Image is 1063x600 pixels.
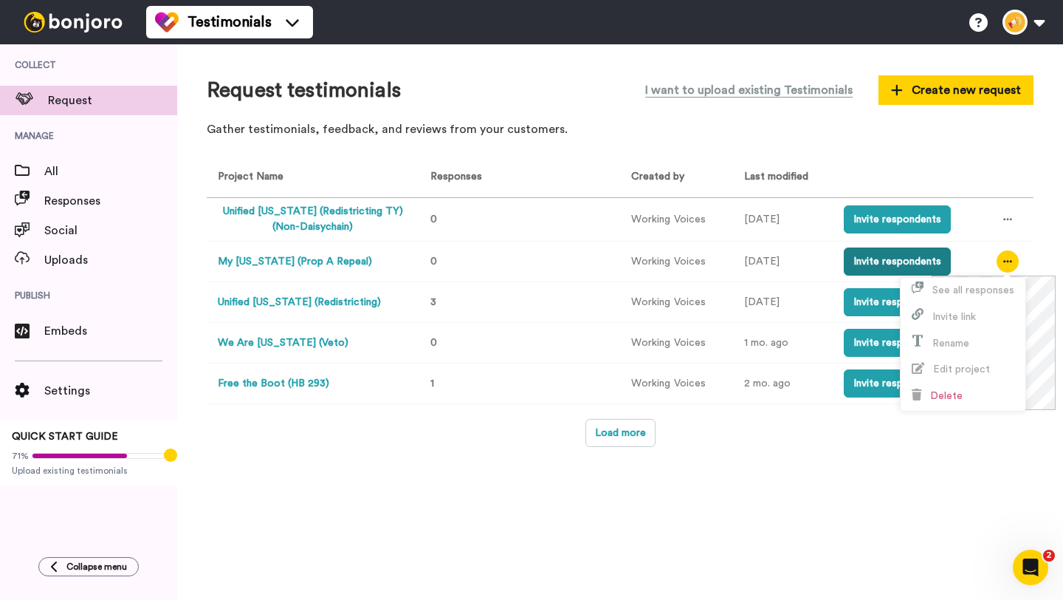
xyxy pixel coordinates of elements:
span: See all responses [932,285,1014,296]
button: Invite respondents [844,369,951,398]
img: tm-color.svg [155,10,179,34]
span: Social [44,222,177,239]
th: Created by [620,157,733,198]
td: [DATE] [733,282,833,323]
span: Invite link [932,312,976,322]
td: 1 mo. ago [733,323,833,364]
span: Responses [44,192,177,210]
span: Settings [44,382,177,400]
span: 3 [430,297,436,307]
img: bj-logo-header-white.svg [18,12,128,33]
h1: Request testimonials [207,79,401,102]
td: [DATE] [733,242,833,282]
button: Free the Boot (HB 293) [218,376,329,392]
span: 0 [430,338,437,348]
button: Invite respondents [844,248,951,276]
span: Embeds [44,322,177,340]
th: Last modified [733,157,833,198]
button: We Are [US_STATE] (Veto) [218,335,348,351]
span: Edit project [933,364,990,375]
span: All [44,163,177,180]
span: Upload existing testimonials [12,465,165,477]
button: I want to upload existing Testimonials [634,74,864,106]
td: Working Voices [620,364,733,404]
button: Unified [US_STATE] (Redistricting TY) (Non-Daisychain) [218,204,407,235]
span: Request [48,92,177,109]
span: I want to upload existing Testimonials [645,81,853,99]
td: [DATE] [733,198,833,242]
td: Working Voices [620,242,733,282]
span: 0 [430,256,437,267]
span: 2 [1043,550,1055,562]
span: Create new request [891,81,1021,99]
span: Collapse menu [66,561,127,573]
span: Rename [932,338,969,349]
span: Testimonials [188,12,272,33]
button: Invite respondents [844,288,951,316]
td: Working Voices [620,198,733,242]
span: 1 [430,378,434,389]
iframe: Intercom live chat [1013,550,1048,585]
span: Uploads [44,251,177,269]
button: Invite respondents [844,329,951,357]
button: Unified [US_STATE] (Redistricting) [218,295,381,310]
div: Tooltip anchor [164,449,177,462]
th: Project Name [207,157,413,198]
button: My [US_STATE] (Prop A Repeal) [218,254,372,270]
p: Gather testimonials, feedback, and reviews from your customers. [207,121,1033,138]
td: Working Voices [620,323,733,364]
span: 71% [12,450,29,462]
span: Delete [930,391,963,401]
span: QUICK START GUIDE [12,432,118,442]
button: Collapse menu [38,557,139,576]
td: Working Voices [620,282,733,323]
button: Load more [585,419,656,447]
span: Responses [424,171,482,182]
button: Invite respondents [844,205,951,233]
span: 0 [430,214,437,225]
button: Create new request [878,75,1033,105]
td: 2 mo. ago [733,364,833,404]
